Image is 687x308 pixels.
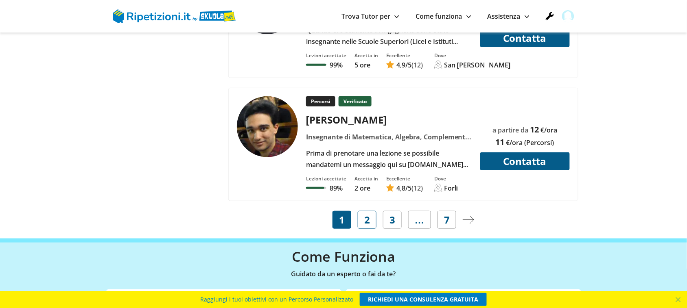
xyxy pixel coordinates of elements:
[354,52,378,59] div: Accetta in
[415,214,424,226] span: …
[109,248,578,265] h3: Come Funziona
[364,214,370,226] span: 2
[444,184,458,193] div: Forlì
[496,137,505,147] span: 11
[434,52,511,59] div: Dove
[411,61,423,69] span: (12)
[386,175,423,182] div: Eccellente
[444,61,511,69] div: San [PERSON_NAME]
[354,175,378,182] div: Accetta in
[416,12,471,21] a: Come funziona
[386,61,423,69] a: 4,9/5(12)
[303,131,475,143] div: Insegnante di Matematica, Algebra, Complementi di matematica, Elettronica, Elettrotecnica, Geogra...
[541,126,558,134] span: €/ora
[303,113,475,126] div: [PERSON_NAME]
[444,214,450,226] span: 7
[237,96,298,157] img: tutor a Forlì - Alexander
[480,29,570,47] button: Contatta
[339,96,372,106] p: Verificato
[438,211,456,229] a: 7
[306,52,346,59] div: Lezioni accettate
[113,11,236,20] a: logo Skuola.net | Ripetizioni.it
[200,293,353,306] span: Raggiungi i tuoi obiettivi con un Percorso Personalizzato
[386,52,423,59] div: Eccellente
[330,61,343,69] p: 99%
[488,12,529,21] a: Assistenza
[383,211,402,229] a: 3
[434,175,458,182] div: Dove
[411,184,423,193] span: (12)
[306,175,346,182] div: Lezioni accettate
[360,293,487,306] a: RICHIEDI UNA CONSULENZA GRATUITA
[389,214,395,226] span: 3
[396,61,405,69] span: 4,9
[113,9,236,23] img: logo Skuola.net | Ripetizioni.it
[396,184,405,193] span: 4,8
[303,24,475,47] div: Quando ero studente in Ingegneria sono stato insegnante nelle Scuole Superiori (Licei e Istituti ...
[530,124,539,135] span: 12
[562,10,574,22] img: user avatar
[396,61,411,69] span: /5
[506,138,554,147] span: €/ora (Percorsi)
[463,216,474,224] img: a
[354,61,378,69] p: 5 ore
[341,12,399,21] a: Trova Tutor per
[396,184,411,193] span: /5
[386,184,423,193] a: 4,8/5(12)
[493,126,529,134] span: a partire da
[306,96,335,106] p: Percorsi
[109,268,578,280] p: Guidato da un esperto o fai da te?
[358,211,376,229] a: 2
[480,152,570,170] button: Contatta
[339,214,345,226] span: 1
[354,184,378,193] p: 2 ore
[303,147,475,170] div: Prima di prenotare una lezione se possibile mandatemi un messaggio qui su [DOMAIN_NAME] specifica...
[330,184,343,193] p: 89%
